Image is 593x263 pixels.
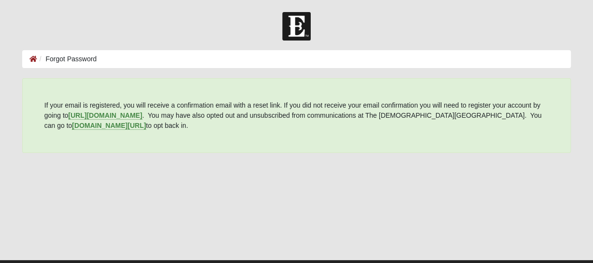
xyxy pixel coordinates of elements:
[72,122,146,129] b: [DOMAIN_NAME][URL]
[282,12,311,41] img: Church of Eleven22 Logo
[72,122,146,130] a: [DOMAIN_NAME][URL]
[69,111,142,119] b: [URL][DOMAIN_NAME]
[44,100,549,131] p: If your email is registered, you will receive a confirmation email with a reset link. If you did ...
[37,54,97,64] li: Forgot Password
[69,111,142,120] a: [URL][DOMAIN_NAME]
